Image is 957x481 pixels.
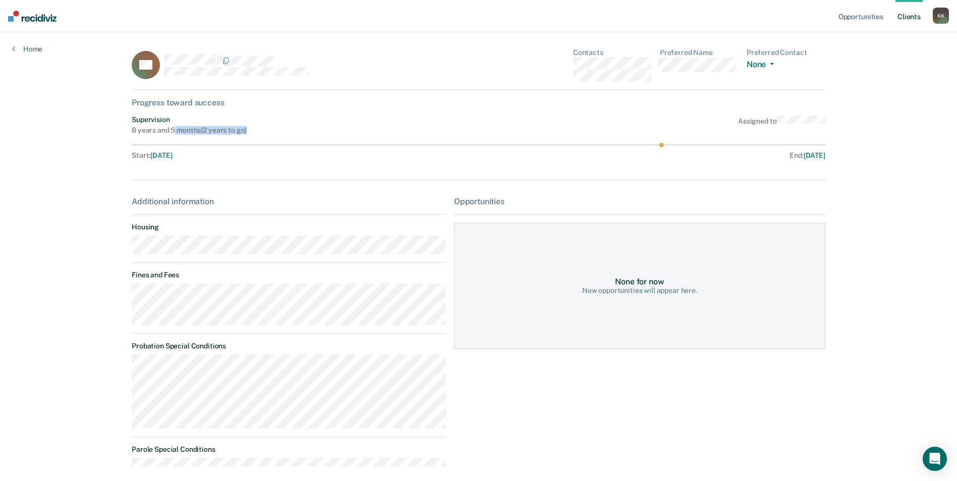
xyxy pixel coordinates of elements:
div: Progress toward success [132,98,825,107]
a: Home [12,44,42,53]
div: Opportunities [454,197,825,206]
div: Additional information [132,197,446,206]
div: Start : [132,151,479,160]
dt: Parole Special Conditions [132,445,446,454]
div: 8 years and 5 months ( 2 years to go ) [132,126,247,135]
span: [DATE] [150,151,172,159]
div: New opportunities will appear here. [582,286,697,295]
div: Assigned to [738,115,825,135]
button: None [747,59,778,71]
div: End : [483,151,825,160]
dt: Housing [132,223,446,231]
button: KK [933,8,949,24]
dt: Fines and Fees [132,271,446,279]
dt: Preferred Name [660,48,739,57]
div: K K [933,8,949,24]
dt: Probation Special Conditions [132,342,446,350]
dt: Preferred Contact [747,48,825,57]
div: None for now [615,277,664,286]
img: Recidiviz [8,11,57,22]
div: Supervision [132,115,247,124]
dt: Contacts [573,48,652,57]
div: Open Intercom Messenger [923,447,947,471]
span: [DATE] [804,151,825,159]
